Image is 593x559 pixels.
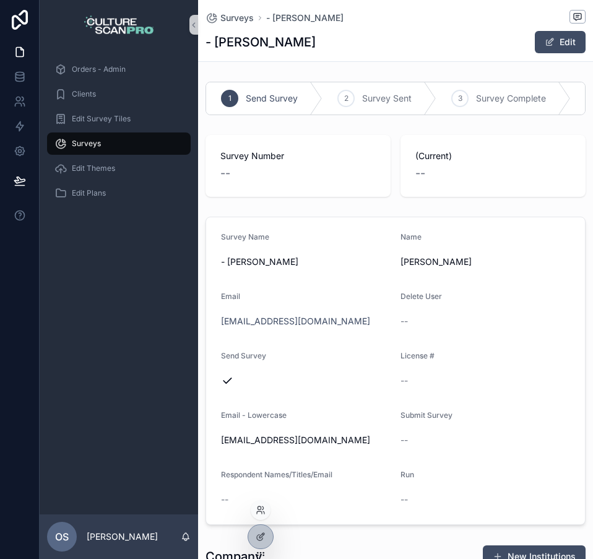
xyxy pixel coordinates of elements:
span: - [PERSON_NAME] [221,256,391,268]
span: Respondent Names/Titles/Email [221,470,332,479]
span: -- [400,493,408,506]
a: [EMAIL_ADDRESS][DOMAIN_NAME] [221,315,370,327]
a: Surveys [47,132,191,155]
span: Survey Complete [476,92,546,105]
a: Edit Survey Tiles [47,108,191,130]
span: [EMAIL_ADDRESS][DOMAIN_NAME] [221,434,391,446]
span: Email [221,292,240,301]
span: License # [400,351,435,360]
span: -- [221,493,228,506]
span: Edit Survey Tiles [72,114,131,124]
button: Edit [535,31,586,53]
span: -- [400,434,408,446]
span: Run [400,470,414,479]
span: -- [415,165,425,182]
span: Submit Survey [400,410,452,420]
span: Edit Themes [72,163,115,173]
span: Send Survey [246,92,298,105]
span: 1 [228,93,232,103]
span: Surveys [220,12,254,24]
span: Email - Lowercase [221,410,287,420]
span: Survey Name [221,232,269,241]
span: Send Survey [221,351,266,360]
span: -- [400,375,408,387]
h1: - [PERSON_NAME] [206,33,316,51]
span: [PERSON_NAME] [400,256,570,268]
a: Edit Plans [47,182,191,204]
span: -- [400,315,408,327]
span: Orders - Admin [72,64,126,74]
span: Edit Plans [72,188,106,198]
span: Clients [72,89,96,99]
p: [PERSON_NAME] [87,531,158,543]
span: 3 [458,93,462,103]
span: Survey Number [220,150,376,162]
span: OS [55,529,69,544]
a: - [PERSON_NAME] [266,12,344,24]
a: Clients [47,83,191,105]
a: Surveys [206,12,254,24]
span: 2 [344,93,348,103]
span: (Current) [415,150,571,162]
span: -- [220,165,230,182]
span: Delete User [400,292,442,301]
span: Surveys [72,139,101,149]
img: App logo [84,15,154,35]
span: Survey Sent [362,92,412,105]
a: Edit Themes [47,157,191,180]
span: Name [400,232,422,241]
a: Orders - Admin [47,58,191,80]
div: scrollable content [40,50,198,220]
